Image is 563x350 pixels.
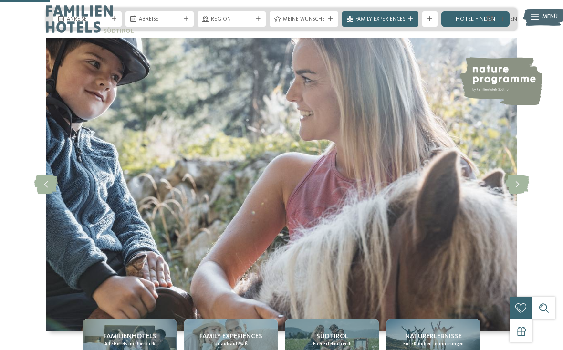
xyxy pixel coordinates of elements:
span: Familienhotels [104,331,156,341]
span: Euer Erlebnisreich [313,341,352,347]
a: EN [510,16,517,22]
a: IT [500,16,504,22]
span: Alle Hotels im Überblick [104,341,155,347]
span: Eure Kindheitserinnerungen [403,341,464,347]
img: nature programme by Familienhotels Südtirol [459,57,542,105]
span: Südtirol [316,331,348,341]
span: Naturerlebnisse [405,331,462,341]
span: Menü [542,13,558,21]
span: Urlaub auf Maß [214,341,248,347]
a: DE [486,16,494,22]
span: Family Experiences [199,331,262,341]
img: Familienhotels Südtirol: The happy family places [46,38,517,331]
